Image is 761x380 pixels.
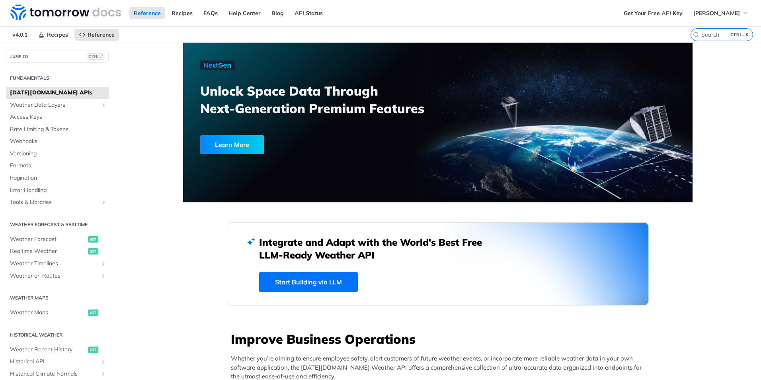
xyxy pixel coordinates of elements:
span: CTRL-/ [87,53,104,60]
span: [PERSON_NAME] [693,10,740,17]
span: [DATE][DOMAIN_NAME] APIs [10,89,107,97]
h2: Weather Forecast & realtime [6,221,109,228]
a: Reference [129,7,165,19]
a: Weather Data LayersShow subpages for Weather Data Layers [6,99,109,111]
span: Access Keys [10,113,107,121]
h3: Improve Business Operations [231,330,649,348]
a: Help Center [224,7,265,19]
span: Weather on Routes [10,272,98,280]
button: JUMP TOCTRL-/ [6,51,109,63]
span: Realtime Weather [10,247,86,255]
h2: Fundamentals [6,74,109,82]
a: Rate Limiting & Tokens [6,123,109,135]
a: Versioning [6,148,109,160]
a: Realtime Weatherget [6,245,109,257]
span: get [88,236,98,243]
a: Webhooks [6,135,109,147]
img: Tomorrow.io Weather API Docs [10,4,121,20]
a: Recipes [167,7,197,19]
a: Blog [267,7,288,19]
button: Show subpages for Weather Timelines [100,261,107,267]
a: API Status [290,7,327,19]
div: Learn More [200,135,264,154]
a: Tools & LibrariesShow subpages for Tools & Libraries [6,196,109,208]
a: Error Handling [6,184,109,196]
button: Show subpages for Tools & Libraries [100,199,107,206]
a: Reference [74,29,119,41]
span: Formats [10,162,107,170]
a: FAQs [199,7,222,19]
a: Recipes [34,29,72,41]
a: Start Building via LLM [259,272,358,292]
span: Error Handling [10,186,107,194]
span: Pagination [10,174,107,182]
span: Weather Maps [10,309,86,317]
button: Show subpages for Weather on Routes [100,273,107,279]
span: Historical API [10,358,98,366]
kbd: CTRL-K [728,31,751,39]
button: Show subpages for Historical API [100,358,107,365]
span: Recipes [47,31,68,38]
h2: Integrate and Adapt with the World’s Best Free LLM-Ready Weather API [259,236,494,261]
h3: Unlock Space Data Through Next-Generation Premium Features [200,82,447,117]
span: get [88,347,98,353]
a: Pagination [6,172,109,184]
a: Learn More [200,135,397,154]
a: Weather Recent Historyget [6,344,109,356]
span: get [88,248,98,255]
a: Formats [6,160,109,172]
button: Show subpages for Historical Climate Normals [100,371,107,377]
button: Show subpages for Weather Data Layers [100,102,107,108]
h2: Historical Weather [6,331,109,339]
svg: Search [693,31,699,38]
span: Rate Limiting & Tokens [10,125,107,133]
span: Weather Recent History [10,346,86,354]
a: Get Your Free API Key [619,7,687,19]
span: Webhooks [10,137,107,145]
a: Historical APIShow subpages for Historical API [6,356,109,368]
span: Versioning [10,150,107,158]
span: Reference [88,31,115,38]
a: [DATE][DOMAIN_NAME] APIs [6,87,109,99]
span: v4.0.1 [8,29,32,41]
span: get [88,309,98,316]
span: Tools & Libraries [10,198,98,206]
a: Access Keys [6,111,109,123]
span: Historical Climate Normals [10,370,98,378]
a: Weather Mapsget [6,307,109,319]
a: Weather Forecastget [6,233,109,245]
a: Weather TimelinesShow subpages for Weather Timelines [6,258,109,270]
button: [PERSON_NAME] [689,7,753,19]
img: NextGen [200,61,235,70]
a: Historical Climate NormalsShow subpages for Historical Climate Normals [6,368,109,380]
span: Weather Timelines [10,260,98,268]
a: Weather on RoutesShow subpages for Weather on Routes [6,270,109,282]
span: Weather Forecast [10,235,86,243]
span: Weather Data Layers [10,101,98,109]
h2: Weather Maps [6,294,109,302]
